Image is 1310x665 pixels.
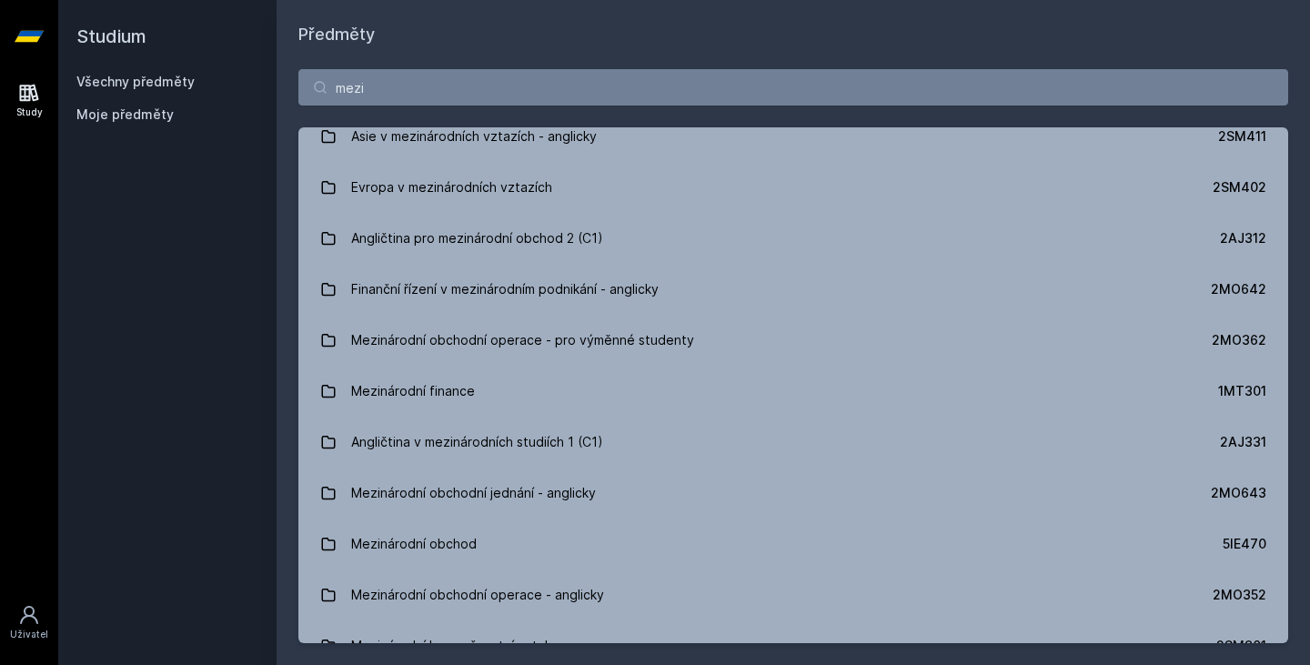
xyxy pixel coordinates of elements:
[298,213,1288,264] a: Angličtina pro mezinárodní obchod 2 (C1) 2AJ312
[351,271,659,307] div: Finanční řízení v mezinárodním podnikání - anglicky
[298,69,1288,106] input: Název nebo ident předmětu…
[351,220,603,257] div: Angličtina pro mezinárodní obchod 2 (C1)
[1220,229,1266,247] div: 2AJ312
[298,111,1288,162] a: Asie v mezinárodních vztazích - anglicky 2SM411
[1220,433,1266,451] div: 2AJ331
[76,74,195,89] a: Všechny předměty
[298,315,1288,366] a: Mezinárodní obchodní operace - pro výměnné studenty 2MO362
[298,417,1288,468] a: Angličtina v mezinárodních studiích 1 (C1) 2AJ331
[298,569,1288,620] a: Mezinárodní obchodní operace - anglicky 2MO352
[351,577,604,613] div: Mezinárodní obchodní operace - anglicky
[10,628,48,641] div: Uživatel
[351,526,477,562] div: Mezinárodní obchod
[298,366,1288,417] a: Mezinárodní finance 1MT301
[1218,382,1266,400] div: 1MT301
[351,424,603,460] div: Angličtina v mezinárodních studiích 1 (C1)
[1212,331,1266,349] div: 2MO362
[351,322,694,358] div: Mezinárodní obchodní operace - pro výměnné studenty
[16,106,43,119] div: Study
[298,162,1288,213] a: Evropa v mezinárodních vztazích 2SM402
[351,475,596,511] div: Mezinárodní obchodní jednání - anglicky
[298,519,1288,569] a: Mezinárodní obchod 5IE470
[298,22,1288,47] h1: Předměty
[1213,178,1266,196] div: 2SM402
[298,468,1288,519] a: Mezinárodní obchodní jednání - anglicky 2MO643
[351,118,597,155] div: Asie v mezinárodních vztazích - anglicky
[298,264,1288,315] a: Finanční řízení v mezinárodním podnikání - anglicky 2MO642
[351,169,552,206] div: Evropa v mezinárodních vztazích
[1211,484,1266,502] div: 2MO643
[1218,127,1266,146] div: 2SM411
[1223,535,1266,553] div: 5IE470
[351,628,559,664] div: Mezinárodní bezpečnostní vztahy
[1211,280,1266,298] div: 2MO642
[1213,586,1266,604] div: 2MO352
[76,106,174,124] span: Moje předměty
[1216,637,1266,655] div: 2SM301
[4,595,55,650] a: Uživatel
[4,73,55,128] a: Study
[351,373,475,409] div: Mezinárodní finance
